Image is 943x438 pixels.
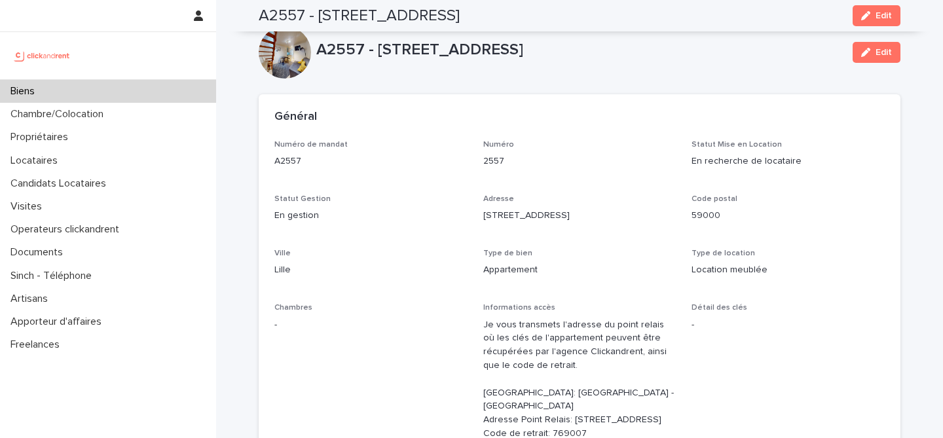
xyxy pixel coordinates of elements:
p: A2557 - [STREET_ADDRESS] [316,41,842,60]
p: Location meublée [692,263,885,277]
p: 59000 [692,209,885,223]
span: Type de location [692,249,755,257]
p: Propriétaires [5,131,79,143]
p: En recherche de locataire [692,155,885,168]
p: Chambre/Colocation [5,108,114,120]
span: Chambres [274,304,312,312]
span: Statut Mise en Location [692,141,782,149]
p: Operateurs clickandrent [5,223,130,236]
span: Statut Gestion [274,195,331,203]
p: Candidats Locataires [5,177,117,190]
button: Edit [853,42,900,63]
img: UCB0brd3T0yccxBKYDjQ [10,43,74,69]
span: Numéro de mandat [274,141,348,149]
p: En gestion [274,209,468,223]
p: Locataires [5,155,68,167]
p: 2557 [483,155,676,168]
p: Apporteur d'affaires [5,316,112,328]
span: Détail des clés [692,304,747,312]
p: [STREET_ADDRESS] [483,209,676,223]
span: Numéro [483,141,514,149]
p: - [692,318,885,332]
p: - [274,318,468,332]
span: Type de bien [483,249,532,257]
span: Edit [876,11,892,20]
p: Freelances [5,338,70,351]
p: Artisans [5,293,58,305]
h2: Général [274,110,317,124]
button: Edit [853,5,900,26]
span: Edit [876,48,892,57]
span: Informations accès [483,304,555,312]
span: Ville [274,249,291,257]
p: Visites [5,200,52,213]
p: Lille [274,263,468,277]
p: Biens [5,85,45,98]
p: Documents [5,246,73,259]
p: Sinch - Téléphone [5,270,102,282]
p: A2557 [274,155,468,168]
p: Appartement [483,263,676,277]
span: Code postal [692,195,737,203]
span: Adresse [483,195,514,203]
h2: A2557 - [STREET_ADDRESS] [259,7,460,26]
